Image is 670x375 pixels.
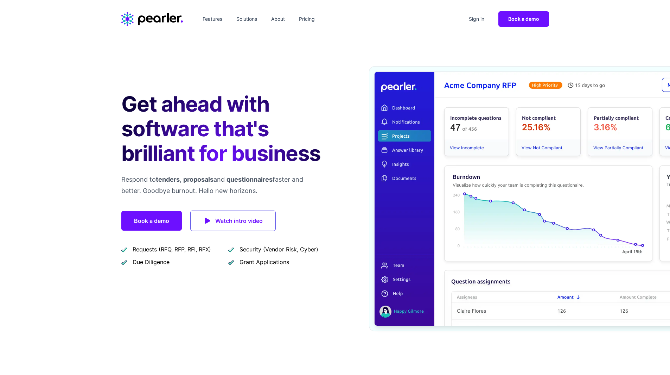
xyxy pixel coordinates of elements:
[466,13,487,25] a: Sign in
[190,211,276,231] a: Watch intro video
[121,259,127,265] img: checkmark
[240,258,289,266] span: Grant Applications
[121,211,182,231] a: Book a demo
[133,258,170,266] span: Due Diligence
[226,176,273,183] span: questionnaires
[228,259,234,265] img: checkmark
[183,176,213,183] span: proposals
[234,13,260,25] a: Solutions
[121,246,127,252] img: checkmark
[133,245,211,254] span: Requests (RFQ, RFP, RFI, RFX)
[121,12,183,26] a: Home
[508,16,539,22] span: Book a demo
[215,216,263,226] span: Watch intro video
[121,92,324,165] h1: Get ahead with software that's brilliant for business
[268,13,288,25] a: About
[296,13,318,25] a: Pricing
[156,176,180,183] span: tenders
[200,13,225,25] a: Features
[228,246,234,252] img: checkmark
[121,174,324,196] p: Respond to , and faster and better. Goodbye burnout. Hello new horizons.
[498,11,549,27] a: Book a demo
[240,245,318,254] span: Security (Vendor Risk, Cyber)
